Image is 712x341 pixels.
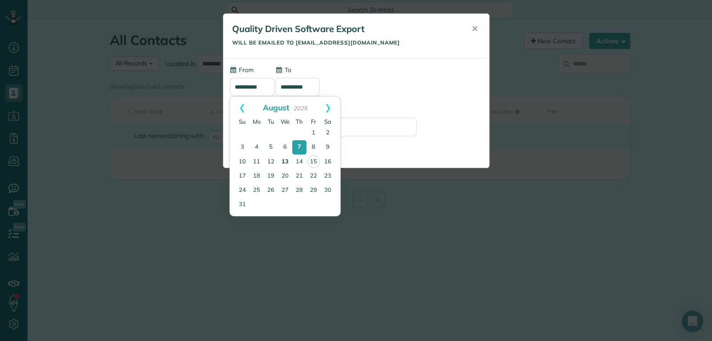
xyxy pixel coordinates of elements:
a: 12 [264,155,278,169]
a: 26 [264,183,278,198]
a: 29 [306,183,321,198]
a: 19 [264,169,278,183]
a: 27 [278,183,292,198]
span: Monday [253,118,261,125]
a: 2 [321,126,335,140]
a: 16 [321,155,335,169]
a: 8 [306,140,321,154]
a: 14 [292,155,306,169]
label: To [275,65,291,74]
a: 22 [306,169,321,183]
a: 21 [292,169,306,183]
label: From [230,65,253,74]
a: 24 [235,183,249,198]
a: 25 [249,183,264,198]
span: Wednesday [281,118,290,125]
h5: Quality Driven Software Export [232,23,459,35]
a: 28 [292,183,306,198]
a: Next [316,97,340,119]
a: 11 [249,155,264,169]
span: Saturday [324,118,331,125]
span: Thursday [296,118,303,125]
span: ✕ [471,24,478,34]
span: Tuesday [268,118,274,125]
a: 13 [278,155,292,169]
label: (Optional) Send a copy of this email to: [230,105,483,114]
a: 5 [264,140,278,154]
a: 31 [235,198,249,212]
span: Sunday [239,118,246,125]
span: August [263,102,290,112]
a: 4 [249,140,264,154]
a: 10 [235,155,249,169]
a: 15 [307,155,320,168]
a: 18 [249,169,264,183]
span: Friday [311,118,316,125]
a: 7 [292,140,306,154]
span: 2025 [293,105,307,112]
a: 9 [321,140,335,154]
a: 6 [278,140,292,154]
a: 30 [321,183,335,198]
a: 23 [321,169,335,183]
h5: Will be emailed to [EMAIL_ADDRESS][DOMAIN_NAME] [232,40,459,45]
a: 1 [306,126,321,140]
a: Prev [230,97,254,119]
a: 20 [278,169,292,183]
a: 3 [235,140,249,154]
a: 17 [235,169,249,183]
